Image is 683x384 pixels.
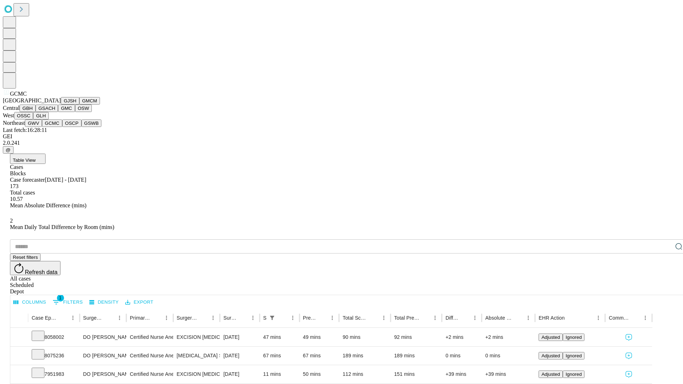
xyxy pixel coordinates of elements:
[563,352,584,359] button: Ignored
[278,313,288,323] button: Sort
[223,347,256,365] div: [DATE]
[470,313,480,323] button: Menu
[10,196,23,202] span: 10.57
[198,313,208,323] button: Sort
[10,202,86,208] span: Mean Absolute Difference (mins)
[32,315,57,321] div: Case Epic Id
[152,313,162,323] button: Sort
[541,353,560,358] span: Adjusted
[130,328,169,346] div: Certified Nurse Anesthetist
[523,313,533,323] button: Menu
[83,365,123,383] div: DO [PERSON_NAME] [PERSON_NAME] Do
[343,365,387,383] div: 112 mins
[45,177,86,183] span: [DATE] - [DATE]
[10,261,60,275] button: Refresh data
[539,352,563,359] button: Adjusted
[248,313,258,323] button: Menu
[485,328,531,346] div: +2 mins
[539,334,563,341] button: Adjusted
[62,119,81,127] button: OSCP
[609,315,629,321] div: Comments
[88,297,121,308] button: Density
[6,147,11,153] span: @
[115,313,125,323] button: Menu
[539,315,565,321] div: EHR Action
[343,328,387,346] div: 90 mins
[563,370,584,378] button: Ignored
[445,347,478,365] div: 0 mins
[10,254,41,261] button: Reset filters
[3,97,61,103] span: [GEOGRAPHIC_DATA]
[208,313,218,323] button: Menu
[14,350,25,362] button: Expand
[162,313,171,323] button: Menu
[177,315,197,321] div: Surgery Name
[541,372,560,377] span: Adjusted
[223,365,256,383] div: [DATE]
[10,183,18,189] span: 173
[394,328,439,346] div: 92 mins
[68,313,78,323] button: Menu
[343,347,387,365] div: 189 mins
[593,313,603,323] button: Menu
[130,347,169,365] div: Certified Nurse Anesthetist
[263,365,296,383] div: 11 mins
[3,140,680,146] div: 2.0.241
[263,315,266,321] div: Scheduled In Room Duration
[394,365,439,383] div: 151 mins
[267,313,277,323] div: 1 active filter
[58,313,68,323] button: Sort
[460,313,470,323] button: Sort
[14,112,33,119] button: OSSC
[130,315,150,321] div: Primary Service
[288,313,298,323] button: Menu
[105,313,115,323] button: Sort
[513,313,523,323] button: Sort
[394,347,439,365] div: 189 mins
[12,297,48,308] button: Select columns
[10,224,114,230] span: Mean Daily Total Difference by Room (mins)
[303,328,336,346] div: 49 mins
[303,365,336,383] div: 50 mins
[83,315,104,321] div: Surgeon Name
[238,313,248,323] button: Sort
[83,347,123,365] div: DO [PERSON_NAME] [PERSON_NAME] Do
[58,105,75,112] button: GMC
[263,347,296,365] div: 67 mins
[539,370,563,378] button: Adjusted
[394,315,420,321] div: Total Predicted Duration
[130,365,169,383] div: Certified Nurse Anesthetist
[317,313,327,323] button: Sort
[420,313,430,323] button: Sort
[57,294,64,302] span: 1
[445,315,459,321] div: Difference
[566,372,582,377] span: Ignored
[3,120,25,126] span: Northeast
[10,177,45,183] span: Case forecaster
[83,328,123,346] div: DO [PERSON_NAME] [PERSON_NAME] Do
[379,313,389,323] button: Menu
[3,112,14,118] span: West
[343,315,368,321] div: Total Scheduled Duration
[20,105,36,112] button: GBH
[10,91,27,97] span: GCMC
[61,97,79,105] button: GJSH
[32,328,76,346] div: 8058002
[563,334,584,341] button: Ignored
[565,313,575,323] button: Sort
[3,133,680,140] div: GEI
[327,313,337,323] button: Menu
[14,331,25,344] button: Expand
[79,97,100,105] button: GMCM
[81,119,102,127] button: GSWB
[10,218,13,224] span: 2
[177,365,216,383] div: EXCISION [MEDICAL_DATA] LESION EXCEPT [MEDICAL_DATA] TRUNK ETC 4 PLUS CM
[640,313,650,323] button: Menu
[177,347,216,365] div: [MEDICAL_DATA] SIMPLE COMPLETE
[223,328,256,346] div: [DATE]
[485,365,531,383] div: +39 mins
[75,105,92,112] button: OSW
[485,315,513,321] div: Absolute Difference
[430,313,440,323] button: Menu
[267,313,277,323] button: Show filters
